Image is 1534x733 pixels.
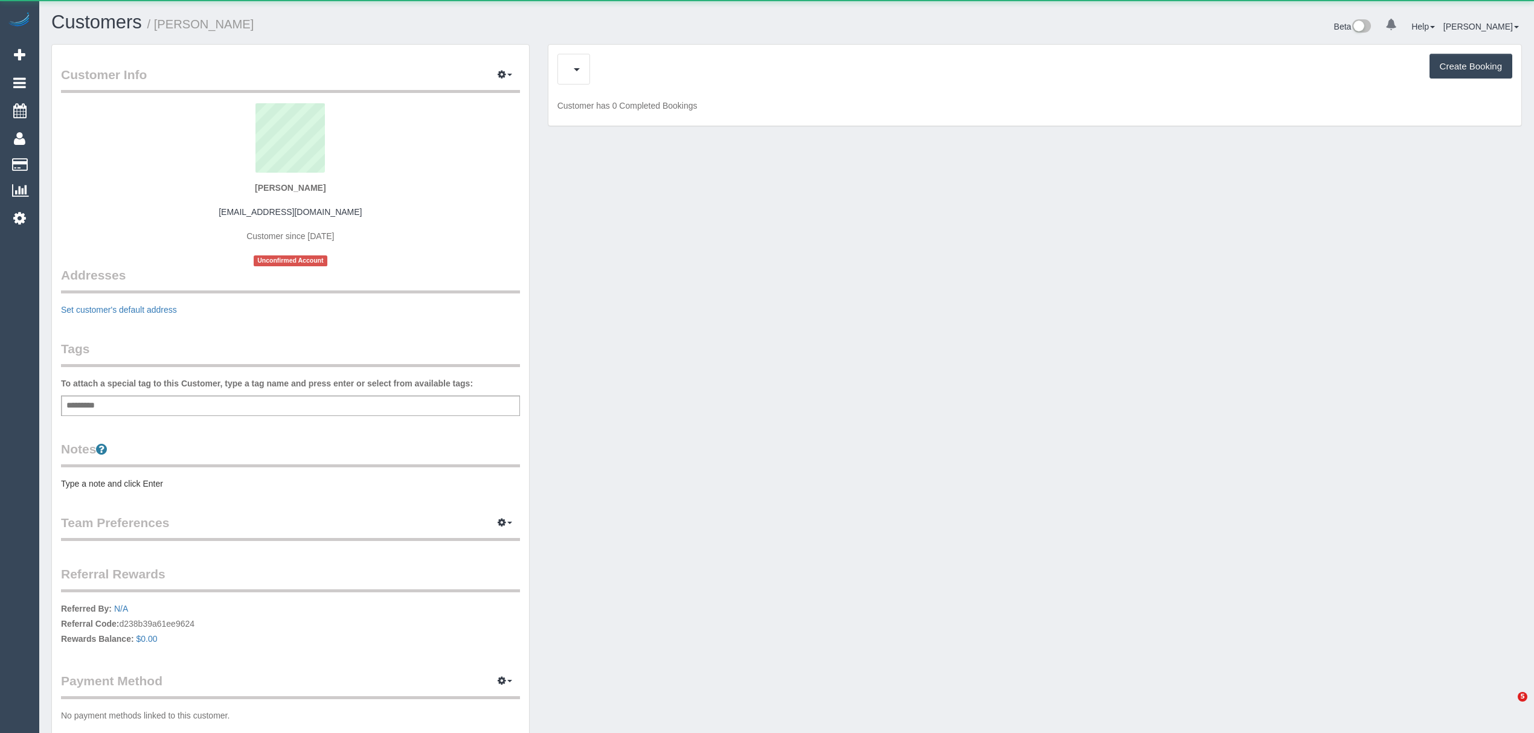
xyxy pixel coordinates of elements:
label: Rewards Balance: [61,633,134,645]
legend: Payment Method [61,672,520,699]
a: N/A [114,604,128,613]
p: d238b39a61ee9624 [61,603,520,648]
p: Customer has 0 Completed Bookings [557,100,1512,112]
a: [PERSON_NAME] [1443,22,1519,31]
small: / [PERSON_NAME] [147,18,254,31]
a: Customers [51,11,142,33]
span: Unconfirmed Account [254,255,327,266]
p: No payment methods linked to this customer. [61,709,520,722]
legend: Tags [61,340,520,367]
a: $0.00 [136,634,158,644]
legend: Team Preferences [61,514,520,541]
label: Referred By: [61,603,112,615]
label: To attach a special tag to this Customer, type a tag name and press enter or select from availabl... [61,377,473,389]
a: Beta [1334,22,1372,31]
pre: Type a note and click Enter [61,478,520,490]
span: Customer since [DATE] [246,231,334,241]
legend: Notes [61,440,520,467]
img: New interface [1351,19,1371,35]
iframe: Intercom live chat [1493,692,1522,721]
label: Referral Code: [61,618,119,630]
strong: [PERSON_NAME] [255,183,326,193]
a: [EMAIL_ADDRESS][DOMAIN_NAME] [219,207,362,217]
span: 5 [1518,692,1527,702]
button: Create Booking [1430,54,1512,79]
legend: Referral Rewards [61,565,520,592]
legend: Customer Info [61,66,520,93]
img: Automaid Logo [7,12,31,29]
a: Set customer's default address [61,305,177,315]
a: Help [1411,22,1435,31]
